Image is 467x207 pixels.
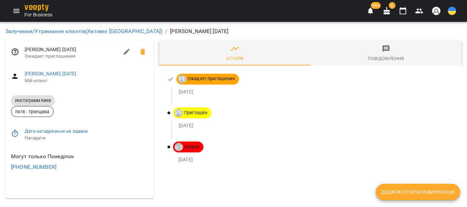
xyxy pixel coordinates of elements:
span: Заявка [180,144,203,150]
span: For Business [25,11,53,18]
span: Ожидает приглашения [184,76,239,82]
span: Додати історію комунікації [381,188,455,196]
p: [DATE] [178,157,451,163]
div: Кристина руководитель отдела инспекций и докладов [175,143,183,151]
a: Хальчицкая [PERSON_NAME] [175,109,183,117]
a: [PHONE_NUMBER] [11,164,56,170]
div: Могут только Понеділок [10,151,150,162]
span: Инстаграмм Киев [11,98,55,104]
span: [PERSON_NAME] [DATE] [25,46,119,53]
span: 8 [389,2,396,9]
span: 99+ [371,2,381,9]
svg: Відповідальний співробітник не задан [11,48,19,56]
span: Приглашён [180,110,211,116]
li: / [165,27,167,35]
a: Хальчицкая [PERSON_NAME] [178,75,186,83]
a: [PERSON_NAME] [DATE] [25,71,77,76]
div: Хальчицкая Светлана [175,109,183,117]
p: [DATE] [179,122,451,129]
a: Залучення/Утримання клієнтів(Активні [GEOGRAPHIC_DATA]) [5,28,162,34]
nav: breadcrumb [5,27,462,35]
p: [DATE] [179,89,451,95]
span: Нагадати [25,135,148,142]
span: пн18 - троещина [11,108,53,115]
p: [PERSON_NAME] [DATE] [170,27,228,35]
img: avatar_s.png [431,6,441,16]
button: Menu [8,3,25,19]
span: Мій клієнт [25,77,148,84]
a: [PERSON_NAME] руководитель отдела инспекций и докладов [175,143,183,151]
div: Хальчицкая Светлана [178,75,186,83]
div: Повідомлення [368,55,404,62]
span: Ожидает приглашения [25,53,119,60]
img: UA.svg [448,7,456,15]
button: Додати історію комунікації [376,184,460,200]
img: voopty.png [25,4,49,11]
div: Історія [226,55,243,62]
span: Дата нагадування не задана [25,128,148,135]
